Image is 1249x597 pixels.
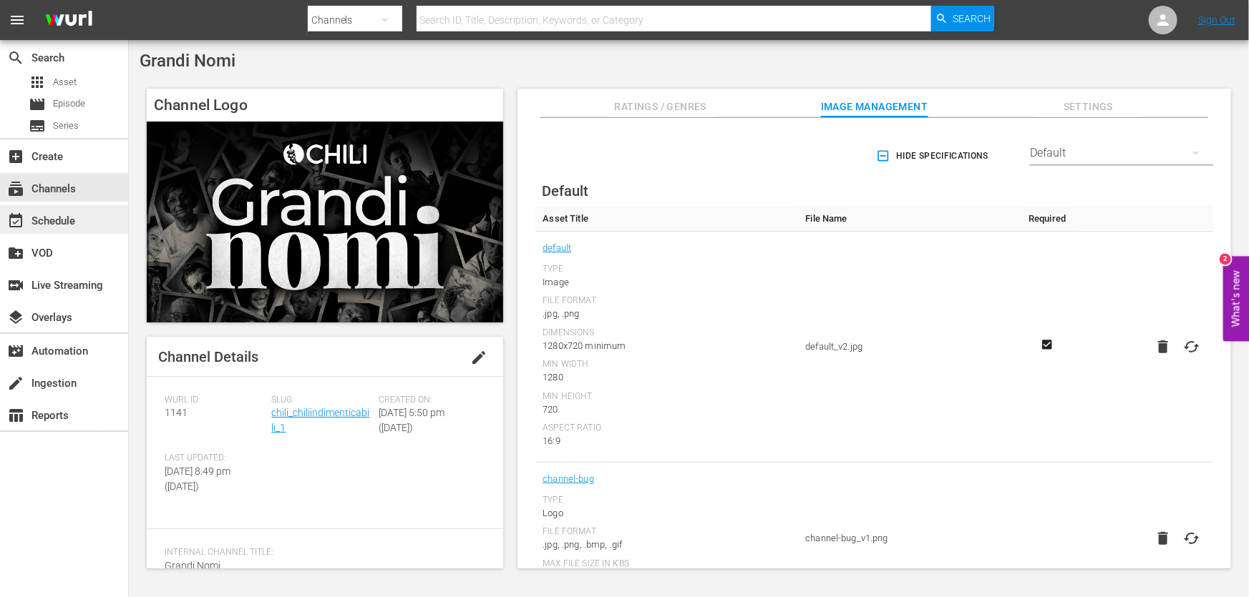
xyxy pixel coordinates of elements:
[29,96,46,113] span: Episode
[165,547,478,558] span: Internal Channel Title:
[158,348,258,365] span: Channel Details
[29,117,46,134] span: Series
[165,453,264,464] span: Last Updated:
[470,349,487,366] span: edit
[798,206,1019,232] th: File Name
[53,119,79,133] span: Series
[7,180,24,197] span: Channels
[53,97,85,111] span: Episode
[543,275,791,290] div: Image
[1039,338,1056,351] svg: Required
[34,4,103,37] img: ans4CAIJ8jUAAAAAAAAAAAAAAAAAAAAAAAAgQb4GAAAAAAAAAAAAAAAAAAAAAAAAJMjXAAAAAAAAAAAAAAAAAAAAAAAAgAT5G...
[953,6,991,31] span: Search
[147,89,503,122] h4: Channel Logo
[1223,256,1249,341] button: Open Feedback Widget
[543,264,791,275] div: Type
[165,395,264,406] span: Wurl ID:
[379,407,444,433] span: [DATE] 5:50 pm ([DATE])
[7,342,24,360] span: Automation
[543,307,791,321] div: .jpg, .png
[543,327,791,339] div: Dimensions
[821,98,928,116] span: Image Management
[7,375,24,392] span: Ingestion
[379,395,478,406] span: Created On:
[53,75,77,89] span: Asset
[543,470,594,488] a: channel-bug
[873,136,994,176] button: Hide Specifications
[7,148,24,165] span: Create
[462,340,496,375] button: edit
[147,122,503,322] img: Grandi Nomi
[543,558,791,570] div: Max File Size In Kbs
[140,51,235,71] span: Grandi Nomi
[798,232,1019,463] td: default_v2.jpg
[165,407,188,418] span: 1141
[165,560,220,571] span: Grandi Nomi
[543,538,791,552] div: .jpg, .png, .bmp, .gif
[1035,98,1142,116] span: Settings
[271,407,369,433] a: chili_chiliindimenticabili_1
[543,495,791,506] div: Type
[543,434,791,448] div: 16:9
[1220,253,1231,265] div: 2
[7,49,24,66] span: Search
[7,212,24,230] span: Schedule
[543,403,791,417] div: 720
[535,206,798,232] th: Asset Title
[1198,14,1235,26] a: Sign Out
[543,339,791,353] div: 1280x720 minimum
[7,277,24,294] span: Live Streaming
[543,526,791,538] div: File Format
[1020,206,1075,232] th: Required
[7,309,24,326] span: Overlays
[543,423,791,434] div: Aspect Ratio
[165,465,230,492] span: [DATE] 8:49 pm ([DATE])
[7,407,24,424] span: Reports
[543,295,791,307] div: File Format
[543,370,791,385] div: 1280
[607,98,714,116] span: Ratings / Genres
[543,391,791,403] div: Min Height
[1030,133,1213,173] div: Default
[7,245,24,262] span: VOD
[543,239,571,257] a: default
[542,182,588,199] span: Default
[879,149,988,164] span: Hide Specifications
[543,506,791,520] div: Logo
[543,359,791,370] div: Min Width
[271,395,371,406] span: Slug:
[29,74,46,91] span: Asset
[9,11,26,29] span: menu
[931,6,994,31] button: Search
